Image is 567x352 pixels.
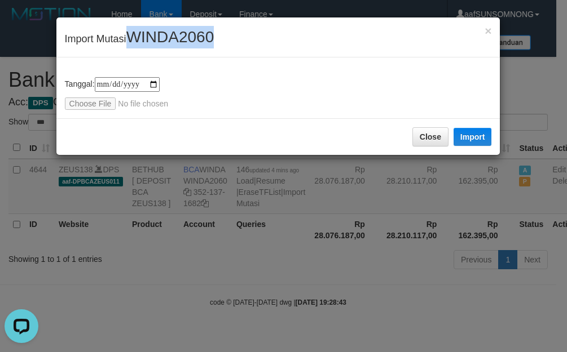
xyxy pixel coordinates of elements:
span: Import Mutasi [65,33,214,44]
span: × [485,24,491,37]
button: Open LiveChat chat widget [5,5,38,38]
button: Close [485,25,491,37]
button: Close [412,127,449,146]
button: Import [454,128,492,146]
span: WINDA2060 [126,28,214,46]
div: Tanggal: [65,77,492,110]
